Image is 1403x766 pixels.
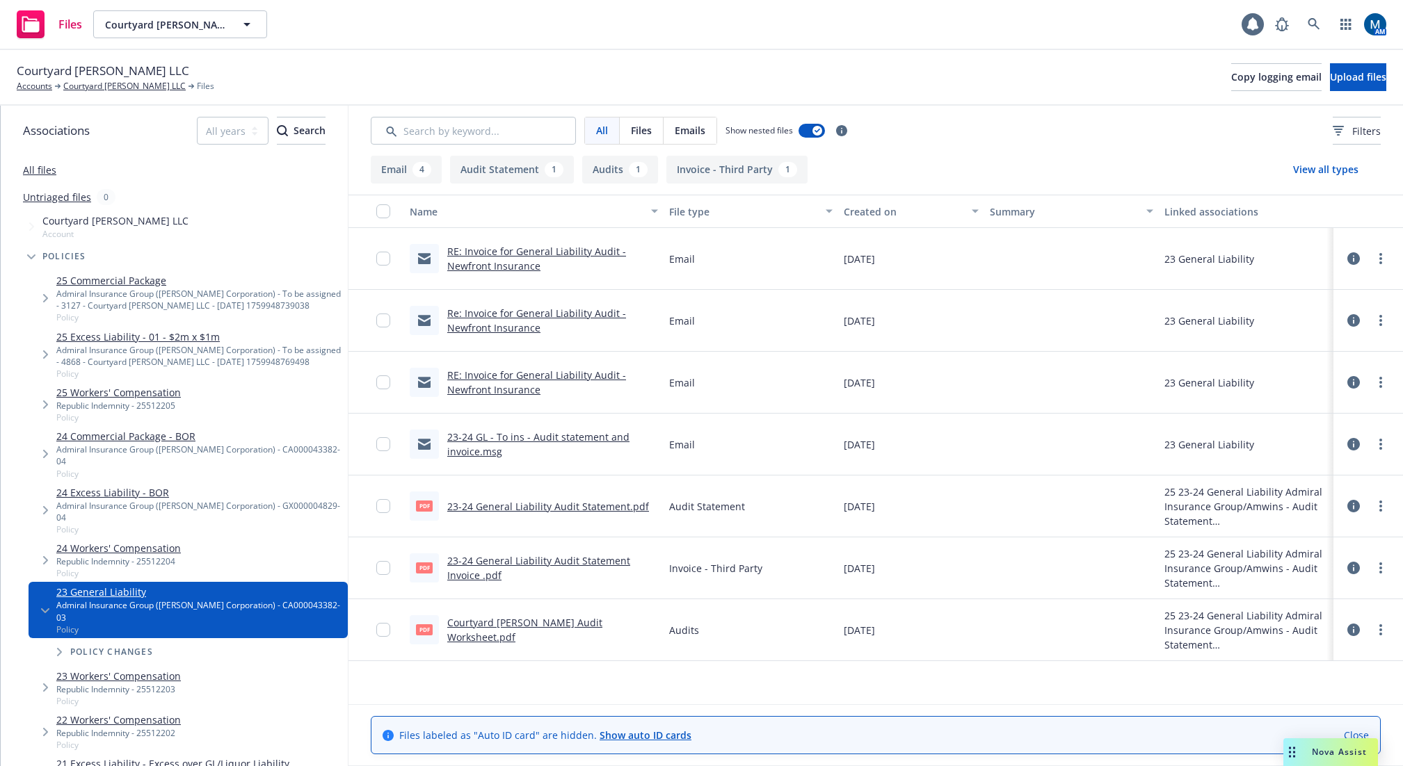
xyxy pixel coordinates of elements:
[416,500,433,511] span: pdf
[447,307,626,334] a: Re: Invoice for General Liability Audit - Newfront Insurance
[371,156,442,184] button: Email
[56,273,342,288] a: 25 Commercial Package
[844,623,875,637] span: [DATE]
[450,156,574,184] button: Audit Statement
[56,739,181,751] span: Policy
[376,375,390,389] input: Toggle Row Selected
[410,204,643,219] div: Name
[1372,560,1389,576] a: more
[1333,124,1381,138] span: Filters
[105,17,225,32] span: Courtyard [PERSON_NAME] LLC
[582,156,658,184] button: Audits
[376,437,390,451] input: Toggle Row Selected
[1333,117,1381,145] button: Filters
[371,117,576,145] input: Search by keyword...
[1283,738,1378,766] button: Nova Assist
[97,189,115,205] div: 0
[56,669,181,683] a: 23 Workers' Compensation
[376,561,390,575] input: Toggle Row Selected
[844,252,875,266] span: [DATE]
[778,162,797,177] div: 1
[666,156,808,184] button: Invoice - Third Party
[1164,437,1254,452] div: 23 General Liability
[1372,374,1389,391] a: more
[669,204,817,219] div: File type
[447,245,626,272] a: RE: Invoice for General Liability Audit - Newfront Insurance
[844,561,875,576] span: [DATE]
[56,541,181,555] a: 24 Workers' Compensation
[669,623,699,637] span: Audits
[669,313,695,328] span: Email
[664,195,838,228] button: File type
[197,80,214,92] span: Files
[376,623,390,637] input: Toggle Row Selected
[669,252,695,266] span: Email
[447,500,649,513] a: 23-24 General Liability Audit Statement.pdf
[1332,10,1360,38] a: Switch app
[56,567,181,579] span: Policy
[56,683,181,695] div: Republic Indemnity - 25512203
[42,252,86,261] span: Policies
[56,429,342,443] a: 24 Commercial Package - BOR
[23,122,90,140] span: Associations
[56,624,342,635] span: Policy
[1364,13,1386,35] img: photo
[984,195,1159,228] button: Summary
[844,375,875,390] span: [DATE]
[1330,63,1386,91] button: Upload files
[23,163,56,177] a: All files
[1372,621,1389,638] a: more
[42,228,189,240] span: Account
[669,499,745,514] span: Audit Statement
[1283,738,1301,766] div: Drag to move
[1330,70,1386,83] span: Upload files
[675,123,705,138] span: Emails
[1344,728,1369,742] a: Close
[1164,375,1254,390] div: 23 General Liability
[1164,484,1328,528] div: 25 23-24 General Liability Admiral Insurance Group/Amwins - Audit Statement
[277,125,288,136] svg: Search
[447,368,626,396] a: RE: Invoice for General Liability Audit - Newfront Insurance
[399,728,691,742] span: Files labeled as "Auto ID card" are hidden.
[1352,124,1381,138] span: Filters
[1164,608,1328,652] div: 25 23-24 General Liability Admiral Insurance Group/Amwins - Audit Statement
[1231,70,1322,83] span: Copy logging email
[56,523,342,535] span: Policy
[669,437,695,452] span: Email
[56,368,342,380] span: Policy
[596,123,608,138] span: All
[17,80,52,92] a: Accounts
[1164,252,1254,266] div: 23 General Liability
[844,499,875,514] span: [DATE]
[1372,250,1389,267] a: more
[70,648,153,656] span: Policy changes
[1372,312,1389,329] a: more
[1231,63,1322,91] button: Copy logging email
[17,62,189,80] span: Courtyard [PERSON_NAME] LLC
[56,585,342,599] a: 23 General Liability
[58,19,82,30] span: Files
[56,400,181,411] div: Republic Indemnity - 25512205
[1372,498,1389,514] a: more
[56,411,181,423] span: Policy
[669,561,762,576] span: Invoice - Third Party
[56,468,342,480] span: Policy
[56,443,342,467] div: Admiral Insurance Group ([PERSON_NAME] Corporation) - CA000043382-04
[404,195,664,228] button: Name
[1271,156,1381,184] button: View all types
[447,616,602,644] a: Courtyard [PERSON_NAME] Audit Worksheet.pdf
[416,562,433,573] span: pdf
[838,195,984,228] button: Created on
[93,10,267,38] button: Courtyard [PERSON_NAME] LLC
[1300,10,1328,38] a: Search
[844,437,875,452] span: [DATE]
[56,555,181,567] div: Republic Indemnity - 25512204
[277,117,326,145] button: SearchSearch
[600,728,691,742] a: Show auto ID cards
[1372,436,1389,453] a: more
[63,80,186,92] a: Courtyard [PERSON_NAME] LLC
[1164,204,1328,219] div: Linked associations
[56,288,342,311] div: Admiral Insurance Group ([PERSON_NAME] Corporation) - To be assigned - 3127 - Courtyard [PERSON_N...
[669,375,695,390] span: Email
[376,252,390,266] input: Toggle Row Selected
